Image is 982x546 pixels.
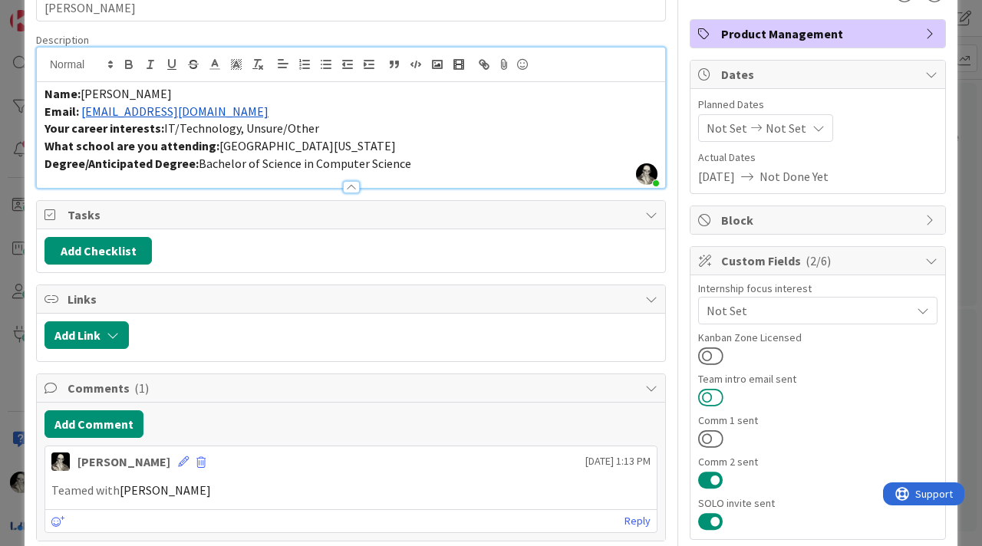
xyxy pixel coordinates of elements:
[721,211,918,229] span: Block
[624,511,651,531] a: Reply
[760,167,829,186] span: Not Done Yet
[134,380,149,396] span: ( 1 )
[81,104,269,119] a: [EMAIL_ADDRESS][DOMAIN_NAME]
[44,120,164,136] strong: Your career interests:
[707,301,911,320] span: Not Set
[36,33,89,47] span: Description
[68,290,638,308] span: Links
[721,25,918,43] span: Product Management
[51,452,70,471] img: WS
[698,415,938,426] div: Comm 1 sent
[219,138,396,153] span: [GEOGRAPHIC_DATA][US_STATE]
[44,138,219,153] strong: What school are you attending:
[44,104,79,119] strong: Email:
[77,452,170,471] div: [PERSON_NAME]
[51,482,651,499] p: Teamed with
[698,498,938,508] div: SOLO invite sent
[44,321,129,349] button: Add Link
[199,156,411,171] span: Bachelor of Science in Computer Science
[698,332,938,343] div: Kanban Zone Licensed
[68,379,638,397] span: Comments
[164,120,319,136] span: IT/Technology, Unsure/Other
[721,65,918,84] span: Dates
[120,482,211,498] span: [PERSON_NAME]
[44,156,199,171] strong: Degree/Anticipated Degree:
[698,97,938,113] span: Planned Dates
[766,119,806,137] span: Not Set
[81,86,172,101] span: [PERSON_NAME]
[721,252,918,270] span: Custom Fields
[636,163,657,185] img: 5slRnFBaanOLW26e9PW3UnY7xOjyexml.jpeg
[698,167,735,186] span: [DATE]
[698,373,938,384] div: Team intro email sent
[806,253,831,268] span: ( 2/6 )
[44,237,152,265] button: Add Checklist
[44,86,81,101] strong: Name:
[585,453,651,469] span: [DATE] 1:13 PM
[44,410,143,438] button: Add Comment
[698,283,938,294] div: Internship focus interest
[698,456,938,467] div: Comm 2 sent
[32,2,70,21] span: Support
[68,206,638,224] span: Tasks
[698,150,938,166] span: Actual Dates
[707,119,747,137] span: Not Set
